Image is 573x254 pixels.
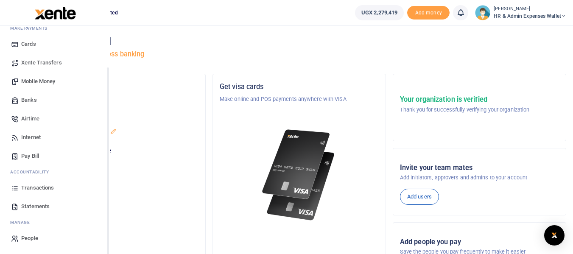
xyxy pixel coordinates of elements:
div: Open Intercom Messenger [544,225,565,246]
li: Ac [7,165,103,179]
span: Airtime [21,114,39,123]
span: Mobile Money [21,77,55,86]
small: [PERSON_NAME] [494,6,566,13]
h5: Get visa cards [220,83,379,91]
p: Make online and POS payments anywhere with VISA [220,95,379,103]
a: Add money [407,9,450,15]
span: UGX 2,279,419 [361,8,397,17]
li: M [7,22,103,35]
a: Add users [400,189,439,205]
img: xente-_physical_cards.png [260,124,339,226]
span: Banks [21,96,37,104]
span: ake Payments [14,25,48,31]
a: Banks [7,91,103,109]
a: Transactions [7,179,103,197]
p: Your current account balance [39,147,198,155]
span: Transactions [21,184,54,192]
span: anage [14,219,30,226]
span: HR & Admin Expenses Wallet [494,12,566,20]
span: Add money [407,6,450,20]
p: Add initiators, approvers and admins to your account [400,173,559,182]
a: Pay Bill [7,147,103,165]
h4: Hello [PERSON_NAME] [32,36,566,46]
h5: Organization [39,83,198,91]
li: Toup your wallet [407,6,450,20]
img: logo-large [35,7,76,20]
h5: Add people you pay [400,238,559,246]
h5: Welcome to better business banking [32,50,566,59]
a: UGX 2,279,419 [355,5,404,20]
span: Xente Transfers [21,59,62,67]
a: Internet [7,128,103,147]
p: Asili Farms Masindi Limited [39,95,198,103]
span: countability [17,169,49,175]
span: Cards [21,40,36,48]
span: Pay Bill [21,152,39,160]
h5: UGX 2,279,419 [39,157,198,166]
a: People [7,229,103,248]
h5: Account [39,115,198,124]
a: logo-small logo-large logo-large [34,9,76,16]
span: Statements [21,202,50,211]
span: Internet [21,133,41,142]
span: People [21,234,38,243]
h5: Invite your team mates [400,164,559,172]
a: Mobile Money [7,72,103,91]
a: Airtime [7,109,103,128]
p: HR & Admin Expenses Wallet [39,128,198,137]
a: Cards [7,35,103,53]
a: profile-user [PERSON_NAME] HR & Admin Expenses Wallet [475,5,566,20]
li: Wallet ballance [352,5,407,20]
a: Statements [7,197,103,216]
p: Thank you for successfully verifying your organization [400,106,529,114]
a: Xente Transfers [7,53,103,72]
img: profile-user [475,5,490,20]
li: M [7,216,103,229]
h5: Your organization is verified [400,95,529,104]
